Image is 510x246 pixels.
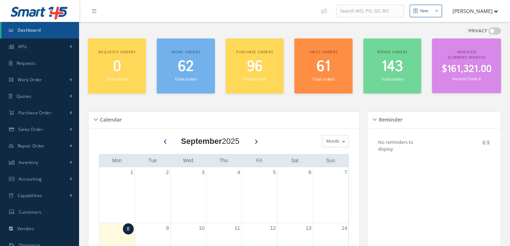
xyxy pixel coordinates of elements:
[18,77,42,83] span: Work Order
[18,143,45,149] span: Repair Order
[181,135,240,147] div: 2025
[236,49,273,54] span: Purchase orders
[171,49,200,54] span: Work orders
[442,62,492,76] span: $161,321.00
[111,156,123,165] a: Monday
[18,192,42,199] span: Capabilities
[309,49,337,54] span: Sales orders
[226,38,284,94] a: Purchase orders 96 Total orders
[197,223,206,233] a: September 10, 2025
[277,167,313,223] td: September 6, 2025
[312,76,335,82] small: Total orders
[313,167,349,223] td: September 7, 2025
[19,159,38,165] span: Inventory
[175,76,197,82] small: Total orders
[410,5,442,17] button: New
[123,223,134,234] a: September 8, 2025
[1,22,79,38] a: Dashboard
[271,167,277,178] a: September 5, 2025
[255,156,263,165] a: Friday
[18,27,41,33] span: Dashboard
[363,38,421,94] a: Repair orders 143 Total orders
[181,137,222,146] b: September
[218,156,229,165] a: Thursday
[157,38,215,94] a: Work orders 62 Total orders
[448,55,486,60] span: (Current Month)
[200,167,206,178] a: September 3, 2025
[106,76,128,82] small: Total orders
[242,167,277,223] td: September 5, 2025
[307,167,313,178] a: September 6, 2025
[325,156,336,165] a: Sunday
[178,56,194,77] span: 62
[432,38,501,93] a: Invoiced (Current Month) $161,321.00 Invoices Total: 6
[98,114,122,123] h5: Calendar
[381,76,403,82] small: Total orders
[18,44,27,50] span: KPIs
[19,209,42,215] span: Customers
[206,167,242,223] td: September 4, 2025
[377,114,403,123] h5: Reminder
[182,156,195,165] a: Wednesday
[452,76,481,81] small: Invoices Total: 6
[340,223,349,233] a: September 14, 2025
[420,8,428,14] div: New
[170,167,206,223] td: September 3, 2025
[18,126,43,132] span: Sales Order
[98,49,135,54] span: Requests orders
[99,167,135,223] td: September 1, 2025
[236,167,242,178] a: September 4, 2025
[457,49,476,54] span: Invoiced
[290,156,300,165] a: Saturday
[147,156,158,165] a: Tuesday
[17,93,32,99] span: Quotes
[247,56,263,77] span: 96
[336,5,404,18] input: Search WO, PO, SO, RO
[243,76,266,82] small: Total orders
[17,225,35,232] span: Vendors
[17,60,36,66] span: Requests
[317,56,330,77] span: 61
[343,167,349,178] a: September 7, 2025
[468,27,487,35] label: PRIVACY
[165,223,170,233] a: September 9, 2025
[88,38,146,94] a: Requests orders 0 Total orders
[377,49,408,54] span: Repair orders
[165,167,170,178] a: September 2, 2025
[294,38,352,94] a: Sales orders 61 Total orders
[135,167,170,223] td: September 2, 2025
[381,56,403,77] span: 143
[378,139,413,152] p: No reminders to display
[304,223,313,233] a: September 13, 2025
[269,223,277,233] a: September 12, 2025
[129,167,135,178] a: September 1, 2025
[233,223,242,233] a: September 11, 2025
[325,138,339,145] span: Month
[19,176,42,182] span: Accounting
[113,56,121,77] span: 0
[446,4,498,18] button: [PERSON_NAME]
[18,110,51,116] span: Purchase Order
